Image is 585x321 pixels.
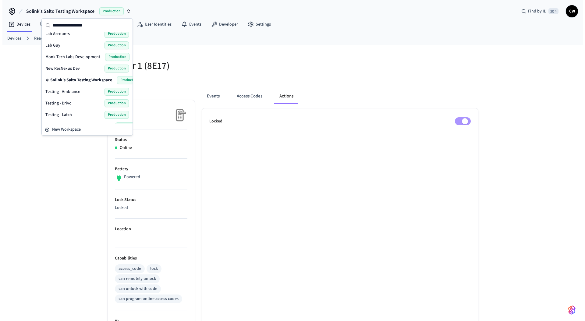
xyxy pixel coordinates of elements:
[200,89,222,104] button: Events
[170,108,185,123] img: Placeholder Lock Image
[43,65,77,72] span: New ResNexus Dev
[116,276,154,282] div: can remotely unlock
[105,60,287,72] h5: Reader 1 (8E17)
[564,6,575,17] span: CW
[122,174,138,180] p: Powered
[117,145,129,151] p: Online
[174,19,204,30] a: Events
[5,35,19,42] a: Devices
[514,6,561,17] div: Find by ID⌘ K
[112,108,185,114] p: Type
[43,31,67,37] span: Lab Accounts
[102,88,126,96] span: Production
[129,19,174,30] a: User Identities
[1,19,33,30] a: Devices
[102,30,126,38] span: Production
[102,111,126,119] span: Production
[102,65,126,72] span: Production
[526,8,544,14] span: Find by ID
[33,19,74,30] a: ACS Systems
[97,7,121,15] span: Production
[116,286,155,292] div: can unlock with code
[112,234,185,240] p: —
[116,296,176,302] div: can program online access codes
[112,115,185,122] p: Salto
[204,19,240,30] a: Developer
[48,77,110,83] span: Solink's Salto Testing Workspace
[43,42,58,48] span: Lab Guy
[112,166,185,172] p: Battery
[240,19,273,30] a: Settings
[24,8,92,15] span: Solink's Salto Testing Workspace
[563,5,576,17] button: CW
[115,76,139,84] span: Production
[113,122,137,130] span: Production
[116,266,139,272] div: access_code
[43,100,69,106] span: Testing - Brivo
[200,89,476,104] div: ant example
[112,197,185,203] p: Lock Status
[40,125,129,135] button: New Workspace
[566,305,573,315] img: SeamLogoGradient.69752ec5.svg
[43,112,69,118] span: Testing - Latch
[112,255,185,262] p: Capabilities
[102,99,126,107] span: Production
[39,32,130,124] div: Suggestions
[43,123,108,129] span: Testing - Salto [GEOGRAPHIC_DATA]
[229,89,265,104] button: Access Codes
[112,137,185,143] p: Status
[112,205,185,211] p: Locked
[32,35,59,42] a: Reader 1 (8E17)
[546,8,556,14] span: ⌘ K
[43,54,98,60] span: Monk Tech Labs Development
[112,226,185,232] p: Location
[272,89,296,104] button: Actions
[50,126,78,133] span: New Workspace
[207,118,220,125] p: Locked
[103,53,127,61] span: Production
[148,266,155,272] div: lock
[102,41,126,49] span: Production
[43,89,78,95] span: Testing - Ambiance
